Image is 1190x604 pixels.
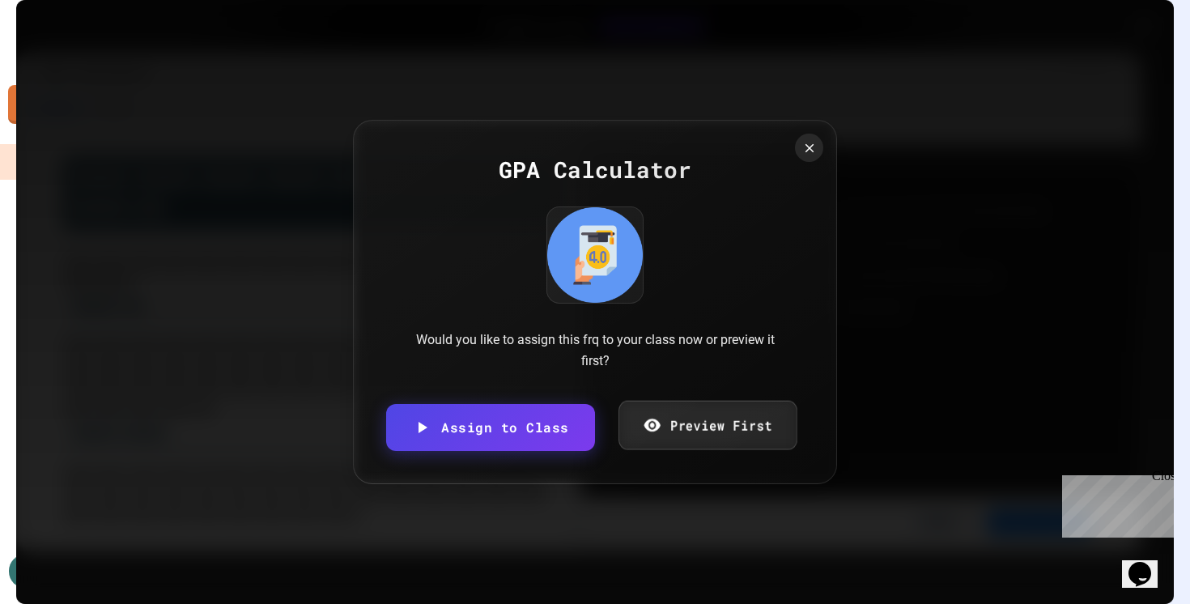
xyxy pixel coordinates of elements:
div: Would you like to assign this frq to your class now or preview it first? [401,330,789,371]
iframe: chat widget [1056,469,1174,538]
img: GPA Calculator [547,207,643,303]
a: Assign to Class [386,404,595,451]
iframe: chat widget [1122,539,1174,588]
div: Chat with us now!Close [6,6,112,103]
a: Preview First [618,400,797,449]
div: GPA Calculator [386,153,804,187]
